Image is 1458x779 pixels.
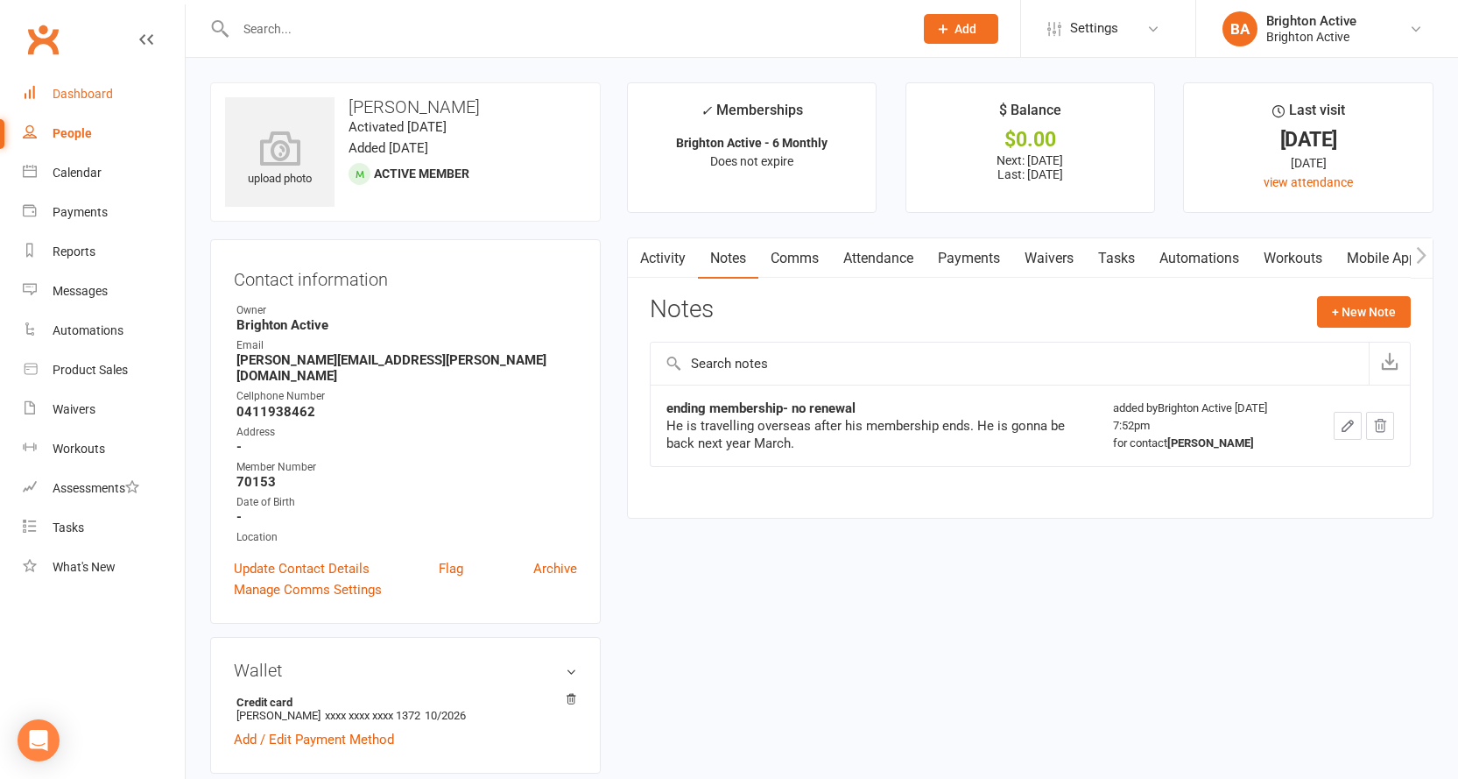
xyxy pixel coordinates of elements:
[53,87,113,101] div: Dashboard
[230,17,901,41] input: Search...
[650,296,714,328] h3: Notes
[236,509,577,525] strong: -
[701,99,803,131] div: Memberships
[1266,29,1356,45] div: Brighton Active
[236,302,577,319] div: Owner
[1251,238,1335,279] a: Workouts
[23,114,185,153] a: People
[701,103,712,119] i: ✓
[53,284,108,298] div: Messages
[236,439,577,455] strong: -
[53,481,139,495] div: Assessments
[53,166,102,180] div: Calendar
[236,388,577,405] div: Cellphone Number
[710,154,793,168] span: Does not expire
[1113,435,1302,452] div: for contact
[236,352,577,384] strong: [PERSON_NAME][EMAIL_ADDRESS][PERSON_NAME][DOMAIN_NAME]
[53,126,92,140] div: People
[1086,238,1147,279] a: Tasks
[225,131,335,188] div: upload photo
[1200,153,1417,173] div: [DATE]
[234,263,577,289] h3: Contact information
[1272,99,1345,131] div: Last visit
[53,442,105,456] div: Workouts
[236,494,577,511] div: Date of Birth
[236,404,577,420] strong: 0411938462
[53,244,95,258] div: Reports
[23,311,185,351] a: Automations
[21,18,65,61] a: Clubworx
[425,709,466,722] span: 10/2026
[23,469,185,508] a: Assessments
[831,238,926,279] a: Attendance
[676,136,828,150] strong: Brighton Active - 6 Monthly
[23,74,185,114] a: Dashboard
[325,709,420,722] span: xxxx xxxx xxxx 1372
[954,22,976,36] span: Add
[23,193,185,232] a: Payments
[1317,296,1411,328] button: + New Note
[23,272,185,311] a: Messages
[234,579,382,600] a: Manage Comms Settings
[23,351,185,390] a: Product Sales
[439,558,463,579] a: Flag
[1266,13,1356,29] div: Brighton Active
[349,119,447,135] time: Activated [DATE]
[236,696,568,709] strong: Credit card
[53,363,128,377] div: Product Sales
[1335,238,1429,279] a: Mobile App
[628,238,698,279] a: Activity
[922,153,1139,181] p: Next: [DATE] Last: [DATE]
[23,508,185,548] a: Tasks
[349,140,428,156] time: Added [DATE]
[1147,238,1251,279] a: Automations
[533,558,577,579] a: Archive
[225,97,586,117] h3: [PERSON_NAME]
[23,153,185,193] a: Calendar
[999,99,1061,131] div: $ Balance
[53,402,95,416] div: Waivers
[1222,11,1257,46] div: BA
[236,424,577,441] div: Address
[23,429,185,469] a: Workouts
[758,238,831,279] a: Comms
[651,343,1369,385] input: Search notes
[53,205,108,219] div: Payments
[234,558,370,579] a: Update Contact Details
[234,693,577,725] li: [PERSON_NAME]
[666,400,856,416] strong: ending membership- no renewal
[1264,175,1353,189] a: view attendance
[926,238,1012,279] a: Payments
[18,719,60,761] div: Open Intercom Messenger
[236,529,577,546] div: Location
[374,166,469,181] span: Active member
[924,14,998,44] button: Add
[23,232,185,272] a: Reports
[666,417,1081,452] div: He is travelling overseas after his membership ends. He is gonna be back next year March.
[53,323,123,337] div: Automations
[1200,131,1417,149] div: [DATE]
[23,390,185,429] a: Waivers
[1167,436,1254,450] strong: [PERSON_NAME]
[922,131,1139,149] div: $0.00
[234,661,577,680] h3: Wallet
[53,521,84,535] div: Tasks
[23,548,185,587] a: What's New
[1070,9,1118,48] span: Settings
[698,238,758,279] a: Notes
[1113,400,1302,452] div: added by Brighton Active [DATE] 7:52pm
[1012,238,1086,279] a: Waivers
[236,474,577,490] strong: 70153
[236,459,577,476] div: Member Number
[234,729,394,750] a: Add / Edit Payment Method
[53,560,116,574] div: What's New
[236,337,577,354] div: Email
[236,317,577,333] strong: Brighton Active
